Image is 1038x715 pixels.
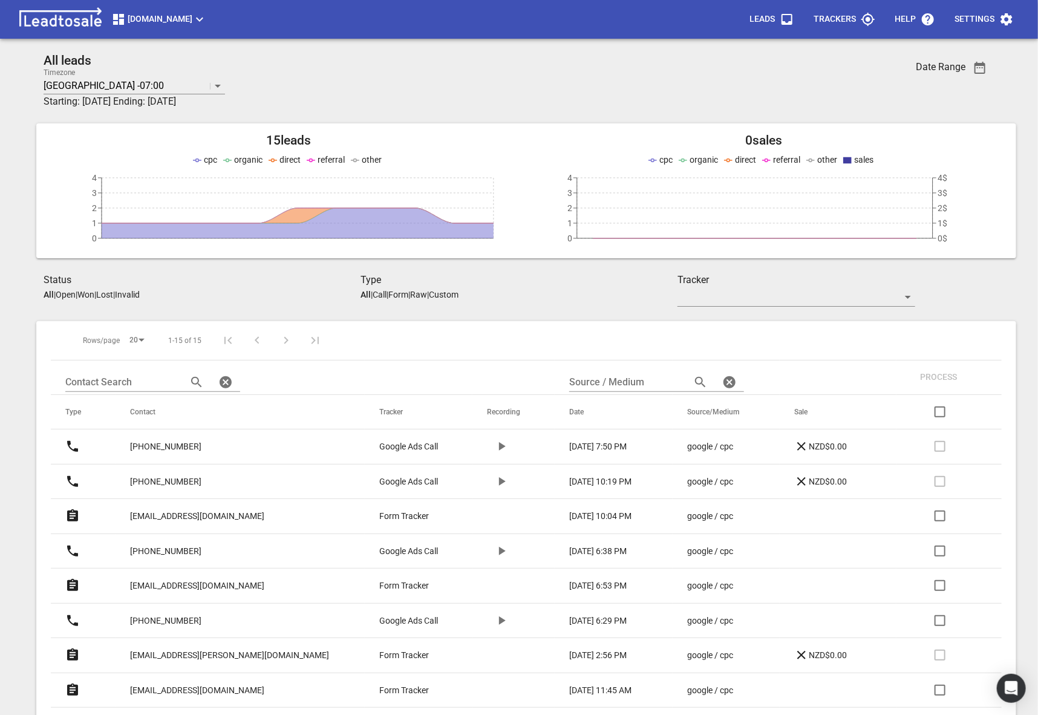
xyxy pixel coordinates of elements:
[773,155,800,165] span: referral
[569,684,632,697] p: [DATE] 11:45 AM
[362,155,382,165] span: other
[429,290,459,299] p: Custom
[569,510,632,523] p: [DATE] 10:04 PM
[279,155,301,165] span: direct
[379,545,438,558] p: Google Ads Call
[379,580,429,592] p: Form Tracker
[687,684,733,697] p: google / cpc
[44,273,361,287] h3: Status
[965,53,994,82] button: Date Range
[65,683,80,697] svg: Form
[794,474,862,489] a: NZD$0.00
[130,684,264,697] p: [EMAIL_ADDRESS][DOMAIN_NAME]
[130,649,329,662] p: [EMAIL_ADDRESS][PERSON_NAME][DOMAIN_NAME]
[955,13,994,25] p: Settings
[106,7,212,31] button: [DOMAIN_NAME]
[567,173,572,183] tspan: 4
[687,510,733,523] p: google / cpc
[427,290,429,299] span: |
[130,615,201,627] p: [PHONE_NUMBER]
[916,61,965,73] h3: Date Range
[687,440,746,453] a: google / cpc
[677,273,915,287] h3: Tracker
[116,395,365,429] th: Contact
[817,155,837,165] span: other
[51,395,116,429] th: Type
[379,510,429,523] p: Form Tracker
[130,501,264,531] a: [EMAIL_ADDRESS][DOMAIN_NAME]
[687,615,733,627] p: google / cpc
[569,684,639,697] a: [DATE] 11:45 AM
[92,203,97,213] tspan: 2
[569,440,627,453] p: [DATE] 7:50 PM
[379,440,438,453] p: Google Ads Call
[371,290,373,299] span: |
[113,290,115,299] span: |
[125,332,149,348] div: 20
[56,290,76,299] p: Open
[234,155,263,165] span: organic
[130,467,201,497] a: [PHONE_NUMBER]
[938,218,947,228] tspan: 1$
[526,133,1002,148] h2: 0 sales
[54,290,56,299] span: |
[318,155,345,165] span: referral
[379,684,439,697] a: Form Tracker
[111,12,207,27] span: [DOMAIN_NAME]
[569,475,632,488] p: [DATE] 10:19 PM
[567,188,572,198] tspan: 3
[735,155,756,165] span: direct
[687,545,733,558] p: google / cpc
[51,133,526,148] h2: 15 leads
[938,188,947,198] tspan: 3$
[130,571,264,601] a: [EMAIL_ADDRESS][DOMAIN_NAME]
[373,290,387,299] p: Call
[92,218,97,228] tspan: 1
[567,233,572,243] tspan: 0
[794,439,862,454] a: NZD$0.00
[938,173,947,183] tspan: 4$
[659,155,673,165] span: cpc
[379,510,439,523] a: Form Tracker
[690,155,718,165] span: organic
[130,641,329,670] a: [EMAIL_ADDRESS][PERSON_NAME][DOMAIN_NAME]
[92,233,97,243] tspan: 0
[379,649,429,662] p: Form Tracker
[361,290,371,299] aside: All
[687,510,746,523] a: google / cpc
[687,649,746,662] a: google / cpc
[379,615,439,627] a: Google Ads Call
[687,545,746,558] a: google / cpc
[567,218,572,228] tspan: 1
[687,684,746,697] a: google / cpc
[379,475,439,488] a: Google Ads Call
[780,395,896,429] th: Sale
[569,510,639,523] a: [DATE] 10:04 PM
[130,537,201,566] a: [PHONE_NUMBER]
[569,615,639,627] a: [DATE] 6:29 PM
[130,440,201,453] p: [PHONE_NUMBER]
[15,7,106,31] img: logo
[895,13,916,25] p: Help
[569,649,627,662] p: [DATE] 2:56 PM
[794,439,847,454] p: NZD$0.00
[65,509,80,523] svg: Form
[687,475,733,488] p: google / cpc
[65,613,80,628] svg: Call
[567,203,572,213] tspan: 2
[814,13,856,25] p: Trackers
[569,615,627,627] p: [DATE] 6:29 PM
[65,439,80,454] svg: Call
[168,336,201,346] span: 1-15 of 15
[408,290,410,299] span: |
[687,440,733,453] p: google / cpc
[44,53,836,68] h2: All leads
[44,69,76,76] label: Timezone
[569,545,627,558] p: [DATE] 6:38 PM
[379,684,429,697] p: Form Tracker
[997,674,1026,703] div: Open Intercom Messenger
[794,648,862,662] a: NZD$0.00
[65,474,80,489] svg: Call
[555,395,673,429] th: Date
[410,290,427,299] p: Raw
